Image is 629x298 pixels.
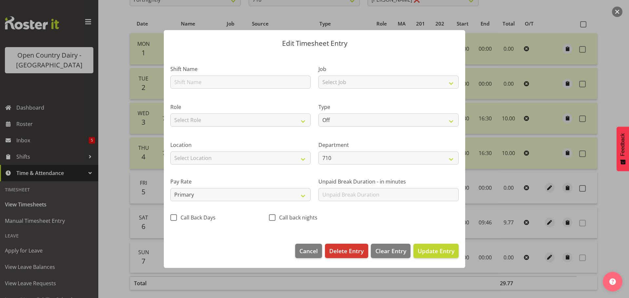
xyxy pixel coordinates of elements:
[418,247,454,255] span: Update Entry
[170,65,311,73] label: Shift Name
[170,103,311,111] label: Role
[329,247,364,255] span: Delete Entry
[318,65,459,73] label: Job
[318,188,459,201] input: Unpaid Break Duration
[299,247,318,255] span: Cancel
[371,244,410,258] button: Clear Entry
[318,141,459,149] label: Department
[170,178,311,185] label: Pay Rate
[170,141,311,149] label: Location
[295,244,322,258] button: Cancel
[276,214,317,221] span: Call back nights
[617,127,629,171] button: Feedback - Show survey
[170,40,459,47] p: Edit Timesheet Entry
[177,214,216,221] span: Call Back Days
[325,244,368,258] button: Delete Entry
[170,76,311,89] input: Shift Name
[413,244,459,258] button: Update Entry
[318,178,459,185] label: Unpaid Break Duration - in minutes
[609,278,616,285] img: help-xxl-2.png
[620,133,626,156] span: Feedback
[375,247,406,255] span: Clear Entry
[318,103,459,111] label: Type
